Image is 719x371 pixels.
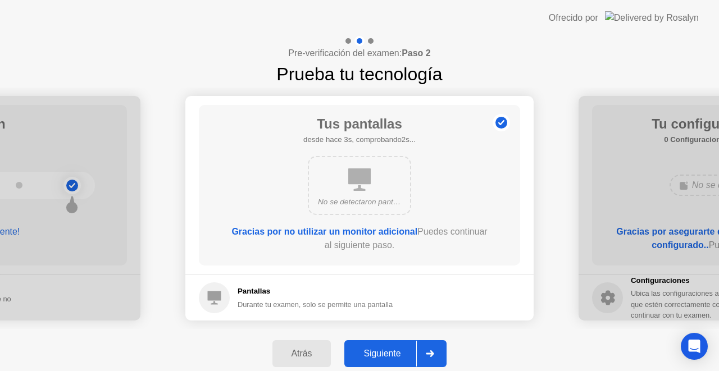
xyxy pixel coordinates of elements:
[288,47,430,60] h4: Pre-verificación del examen:
[344,340,447,367] button: Siguiente
[681,333,708,360] div: Open Intercom Messenger
[231,227,417,236] b: Gracias por no utilizar un monitor adicional
[348,349,416,359] div: Siguiente
[231,225,488,252] div: Puedes continuar al siguiente paso.
[272,340,331,367] button: Atrás
[605,11,699,24] img: Delivered by Rosalyn
[303,114,416,134] h1: Tus pantallas
[276,349,328,359] div: Atrás
[238,286,393,297] h5: Pantallas
[238,299,393,310] div: Durante tu examen, solo se permite una pantalla
[318,196,401,208] div: No se detectaron pantallas adicionales
[549,11,598,25] div: Ofrecido por
[303,134,416,145] h5: desde hace 3s, comprobando2s...
[402,48,431,58] b: Paso 2
[276,61,442,88] h1: Prueba tu tecnología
